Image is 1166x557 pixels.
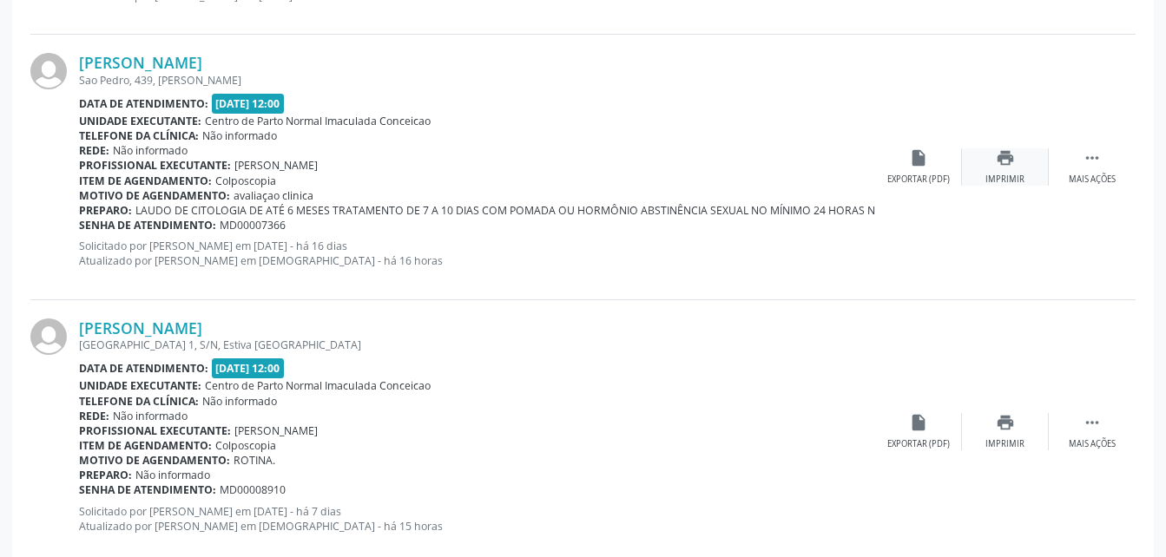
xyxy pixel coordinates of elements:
[887,438,950,450] div: Exportar (PDF)
[79,143,109,158] b: Rede:
[79,158,231,173] b: Profissional executante:
[79,114,201,128] b: Unidade executante:
[79,378,201,393] b: Unidade executante:
[202,394,277,409] span: Não informado
[79,504,875,534] p: Solicitado por [PERSON_NAME] em [DATE] - há 7 dias Atualizado por [PERSON_NAME] em [DEMOGRAPHIC_D...
[113,143,188,158] span: Não informado
[996,413,1015,432] i: print
[909,413,928,432] i: insert_drive_file
[79,453,230,468] b: Motivo de agendamento:
[79,423,231,438] b: Profissional executante:
[79,218,216,233] b: Senha de atendimento:
[1083,148,1102,167] i: 
[234,188,313,203] span: avaliaçao clinica
[202,128,277,143] span: Não informado
[1083,413,1102,432] i: 
[79,337,875,352] div: [GEOGRAPHIC_DATA] 1, S/N, Estiva [GEOGRAPHIC_DATA]
[79,96,208,111] b: Data de atendimento:
[79,188,230,203] b: Motivo de agendamento:
[234,158,318,173] span: [PERSON_NAME]
[79,53,202,72] a: [PERSON_NAME]
[1069,174,1116,186] div: Mais ações
[212,94,285,114] span: [DATE] 12:00
[212,358,285,378] span: [DATE] 12:00
[79,409,109,423] b: Rede:
[234,453,275,468] span: ROTINA.
[205,378,431,393] span: Centro de Parto Normal Imaculada Conceicao
[30,53,67,89] img: img
[985,174,1024,186] div: Imprimir
[887,174,950,186] div: Exportar (PDF)
[79,468,132,482] b: Preparo:
[79,482,216,497] b: Senha de atendimento:
[79,361,208,376] b: Data de atendimento:
[985,438,1024,450] div: Imprimir
[215,438,276,453] span: Colposcopia
[135,468,210,482] span: Não informado
[79,318,202,337] a: [PERSON_NAME]
[79,174,212,188] b: Item de agendamento:
[79,128,199,143] b: Telefone da clínica:
[79,203,132,218] b: Preparo:
[113,409,188,423] span: Não informado
[220,482,286,497] span: MD00008910
[909,148,928,167] i: insert_drive_file
[79,73,875,88] div: Sao Pedro, 439, [PERSON_NAME]
[234,423,318,438] span: [PERSON_NAME]
[205,114,431,128] span: Centro de Parto Normal Imaculada Conceicao
[1069,438,1116,450] div: Mais ações
[79,394,199,409] b: Telefone da clínica:
[220,218,286,233] span: MD00007366
[79,239,875,268] p: Solicitado por [PERSON_NAME] em [DATE] - há 16 dias Atualizado por [PERSON_NAME] em [DEMOGRAPHIC_...
[215,174,276,188] span: Colposcopia
[996,148,1015,167] i: print
[30,318,67,355] img: img
[79,438,212,453] b: Item de agendamento:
